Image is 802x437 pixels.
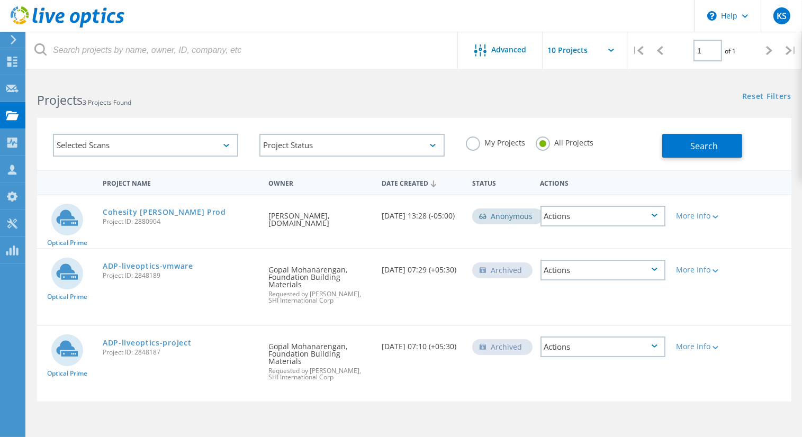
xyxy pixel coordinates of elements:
div: Status [467,172,535,192]
b: Projects [37,92,83,108]
div: Project Status [259,134,445,157]
div: Archived [472,262,533,278]
div: | [627,32,649,69]
div: More Info [676,212,726,220]
div: More Info [676,266,726,274]
div: Actions [540,336,666,357]
a: Live Optics Dashboard [11,22,124,30]
span: Optical Prime [47,370,87,377]
div: Project Name [97,172,264,192]
span: Search [690,140,718,152]
span: Project ID: 2880904 [103,218,258,225]
div: | [780,32,802,69]
span: KS [777,12,787,20]
a: Cohesity [PERSON_NAME] Prod [103,208,226,216]
div: Archived [472,339,533,355]
span: Project ID: 2848189 [103,272,258,279]
a: ADP-liveoptics-project [103,339,191,347]
label: My Projects [466,136,525,147]
div: Anonymous [472,208,543,224]
div: Actions [540,260,666,280]
span: of 1 [725,47,736,56]
span: Requested by [PERSON_NAME], SHI International Corp [269,291,372,304]
span: Optical Prime [47,294,87,300]
div: [DATE] 07:10 (+05:30) [376,326,467,361]
div: Actions [535,172,671,192]
input: Search projects by name, owner, ID, company, etc [26,32,458,69]
span: Advanced [492,46,527,53]
button: Search [662,134,742,158]
span: 3 Projects Found [83,98,131,107]
span: Optical Prime [47,240,87,246]
span: Project ID: 2848187 [103,349,258,356]
a: ADP-liveoptics-vmware [103,262,193,270]
div: [PERSON_NAME], [DOMAIN_NAME] [264,195,377,238]
div: Actions [540,206,666,226]
div: Gopal Mohanarengan, Foundation Building Materials [264,326,377,391]
div: Gopal Mohanarengan, Foundation Building Materials [264,249,377,314]
div: Selected Scans [53,134,238,157]
div: [DATE] 07:29 (+05:30) [376,249,467,284]
div: Owner [264,172,377,192]
div: Date Created [376,172,467,193]
div: [DATE] 13:28 (-05:00) [376,195,467,230]
svg: \n [707,11,717,21]
span: Requested by [PERSON_NAME], SHI International Corp [269,368,372,380]
a: Reset Filters [742,93,791,102]
label: All Projects [536,136,593,147]
div: More Info [676,343,726,350]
